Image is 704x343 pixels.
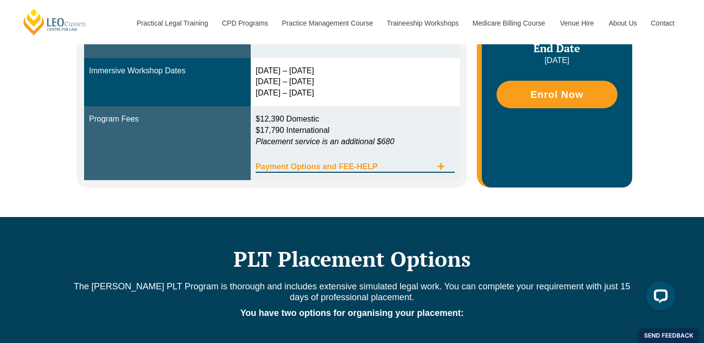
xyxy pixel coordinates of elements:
[380,2,465,44] a: Traineeship Workshops
[533,41,580,55] span: End Date
[129,2,215,44] a: Practical Legal Training
[256,163,432,171] span: Payment Options and FEE-HELP
[72,281,632,303] p: The [PERSON_NAME] PLT Program is thorough and includes extensive simulated legal work. You can co...
[256,137,394,146] em: Placement service is an additional $680
[256,65,455,99] div: [DATE] – [DATE] [DATE] – [DATE] [DATE] – [DATE]
[530,90,584,99] span: Enrol Now
[601,2,644,44] a: About Us
[465,2,553,44] a: Medicare Billing Course
[275,2,380,44] a: Practice Management Course
[638,277,679,318] iframe: LiveChat chat widget
[256,126,329,134] span: $17,790 International
[89,65,246,77] div: Immersive Workshop Dates
[72,247,632,271] h2: PLT Placement Options
[22,8,88,36] a: [PERSON_NAME] Centre for Law
[644,2,682,44] a: Contact
[497,81,617,108] a: Enrol Now
[214,2,274,44] a: CPD Programs
[240,308,464,318] strong: You have two options for organising your placement:
[492,55,622,66] p: [DATE]
[553,2,601,44] a: Venue Hire
[89,114,246,125] div: Program Fees
[256,115,319,123] span: $12,390 Domestic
